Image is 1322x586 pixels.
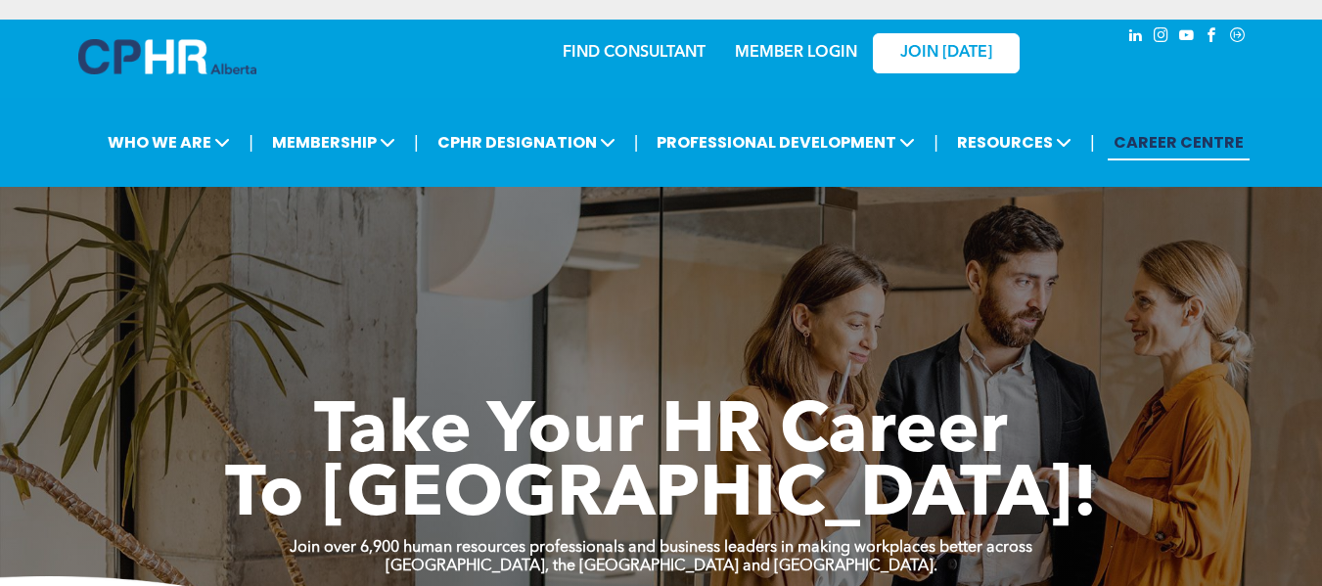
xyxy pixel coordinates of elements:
a: linkedin [1125,24,1147,51]
a: FIND CONSULTANT [563,45,706,61]
li: | [249,122,253,162]
a: MEMBER LOGIN [735,45,857,61]
a: Social network [1227,24,1249,51]
li: | [934,122,938,162]
img: A blue and white logo for cp alberta [78,39,256,74]
span: JOIN [DATE] [900,44,992,63]
span: MEMBERSHIP [266,124,401,160]
li: | [634,122,639,162]
li: | [414,122,419,162]
a: instagram [1151,24,1172,51]
span: WHO WE ARE [102,124,236,160]
strong: [GEOGRAPHIC_DATA], the [GEOGRAPHIC_DATA] and [GEOGRAPHIC_DATA]. [386,559,937,574]
span: CPHR DESIGNATION [432,124,621,160]
li: | [1090,122,1095,162]
a: youtube [1176,24,1198,51]
span: PROFESSIONAL DEVELOPMENT [651,124,921,160]
a: JOIN [DATE] [873,33,1020,73]
strong: Join over 6,900 human resources professionals and business leaders in making workplaces better ac... [290,540,1032,556]
span: RESOURCES [951,124,1077,160]
span: To [GEOGRAPHIC_DATA]! [225,462,1098,532]
span: Take Your HR Career [314,398,1008,469]
a: CAREER CENTRE [1108,124,1250,160]
a: facebook [1202,24,1223,51]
